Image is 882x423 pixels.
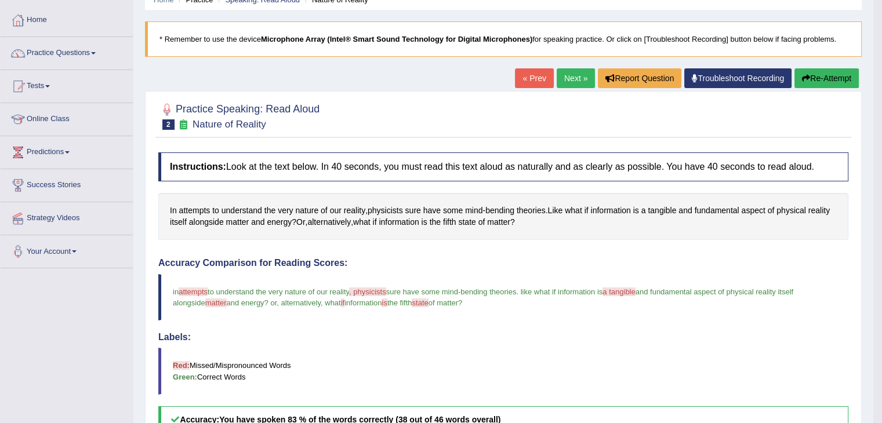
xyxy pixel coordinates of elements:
[264,298,268,307] span: ?
[277,298,279,307] span: ,
[487,216,510,228] span: Click to see word definition
[158,258,848,268] h4: Accuracy Comparison for Reading Scores:
[170,216,187,228] span: Click to see word definition
[465,205,482,217] span: Click to see word definition
[193,119,266,130] small: Nature of Reality
[344,298,382,307] span: information
[281,298,321,307] span: alternatively
[307,216,351,228] span: Click to see word definition
[170,205,177,217] span: Click to see word definition
[368,205,403,217] span: Click to see word definition
[1,103,133,132] a: Online Class
[1,235,133,264] a: Your Account
[321,205,328,217] span: Click to see word definition
[344,205,365,217] span: Click to see word definition
[547,205,562,217] span: Click to see word definition
[162,119,175,130] span: 2
[158,348,848,394] blockquote: Missed/Mispronounced Words Correct Words
[145,21,862,57] blockquote: * Remember to use the device for speaking practice. Or click on [Troubleshoot Recording] button b...
[387,298,412,307] span: the fifth
[173,287,179,296] span: in
[429,298,458,307] span: of matter
[517,205,546,217] span: Click to see word definition
[1,202,133,231] a: Strategy Videos
[353,216,371,228] span: Click to see word definition
[177,119,190,130] small: Exam occurring question
[478,216,485,228] span: Click to see word definition
[741,205,765,217] span: Click to see word definition
[158,101,320,130] h2: Practice Speaking: Read Aloud
[173,287,796,307] span: and fundamental aspect of physical reality itself alongside
[648,205,676,217] span: Click to see word definition
[386,287,517,296] span: sure have some mind-bending theories
[684,68,792,88] a: Troubleshoot Recording
[341,298,345,307] span: if
[189,216,224,228] span: Click to see word definition
[158,193,848,240] div: , - . ? , , ?
[222,205,262,217] span: Click to see word definition
[423,205,441,217] span: Click to see word definition
[1,136,133,165] a: Predictions
[158,152,848,181] h4: Look at the text below. In 40 seconds, you must read this text aloud as naturally and as clearly ...
[443,216,456,228] span: Click to see word definition
[212,205,219,217] span: Click to see word definition
[516,287,518,296] span: .
[382,298,387,307] span: is
[602,287,635,296] span: a tangible
[1,70,133,99] a: Tests
[173,361,190,370] b: Red:
[226,216,249,228] span: Click to see word definition
[372,216,376,228] span: Click to see word definition
[633,205,639,217] span: Click to see word definition
[585,205,589,217] span: Click to see word definition
[641,205,646,217] span: Click to see word definition
[808,205,830,217] span: Click to see word definition
[251,216,264,228] span: Click to see word definition
[295,205,318,217] span: Click to see word definition
[521,287,603,296] span: like what if information is
[590,205,630,217] span: Click to see word definition
[267,216,292,228] span: Click to see word definition
[776,205,806,217] span: Click to see word definition
[422,216,427,228] span: Click to see word definition
[379,216,419,228] span: Click to see word definition
[485,205,514,217] span: Click to see word definition
[768,205,775,217] span: Click to see word definition
[170,162,226,172] b: Instructions:
[270,298,277,307] span: or
[1,169,133,198] a: Success Stories
[173,373,197,381] b: Green:
[515,68,553,88] a: « Prev
[179,287,208,296] span: attempts
[598,68,681,88] button: Report Question
[694,205,739,217] span: Click to see word definition
[330,205,342,217] span: Click to see word definition
[1,37,133,66] a: Practice Questions
[205,298,227,307] span: matter
[678,205,692,217] span: Click to see word definition
[1,4,133,33] a: Home
[278,205,293,217] span: Click to see word definition
[321,298,323,307] span: ,
[264,205,275,217] span: Click to see word definition
[794,68,859,88] button: Re-Attempt
[349,287,386,296] span: , physicists
[208,287,349,296] span: to understand the very nature of our reality
[227,298,264,307] span: and energy
[412,298,428,307] span: state
[296,216,306,228] span: Click to see word definition
[565,205,582,217] span: Click to see word definition
[443,205,463,217] span: Click to see word definition
[458,298,462,307] span: ?
[458,216,476,228] span: Click to see word definition
[179,205,210,217] span: Click to see word definition
[557,68,595,88] a: Next »
[158,332,848,342] h4: Labels:
[325,298,340,307] span: what
[405,205,421,217] span: Click to see word definition
[261,35,532,43] b: Microphone Array (Intel® Smart Sound Technology for Digital Microphones)
[430,216,441,228] span: Click to see word definition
